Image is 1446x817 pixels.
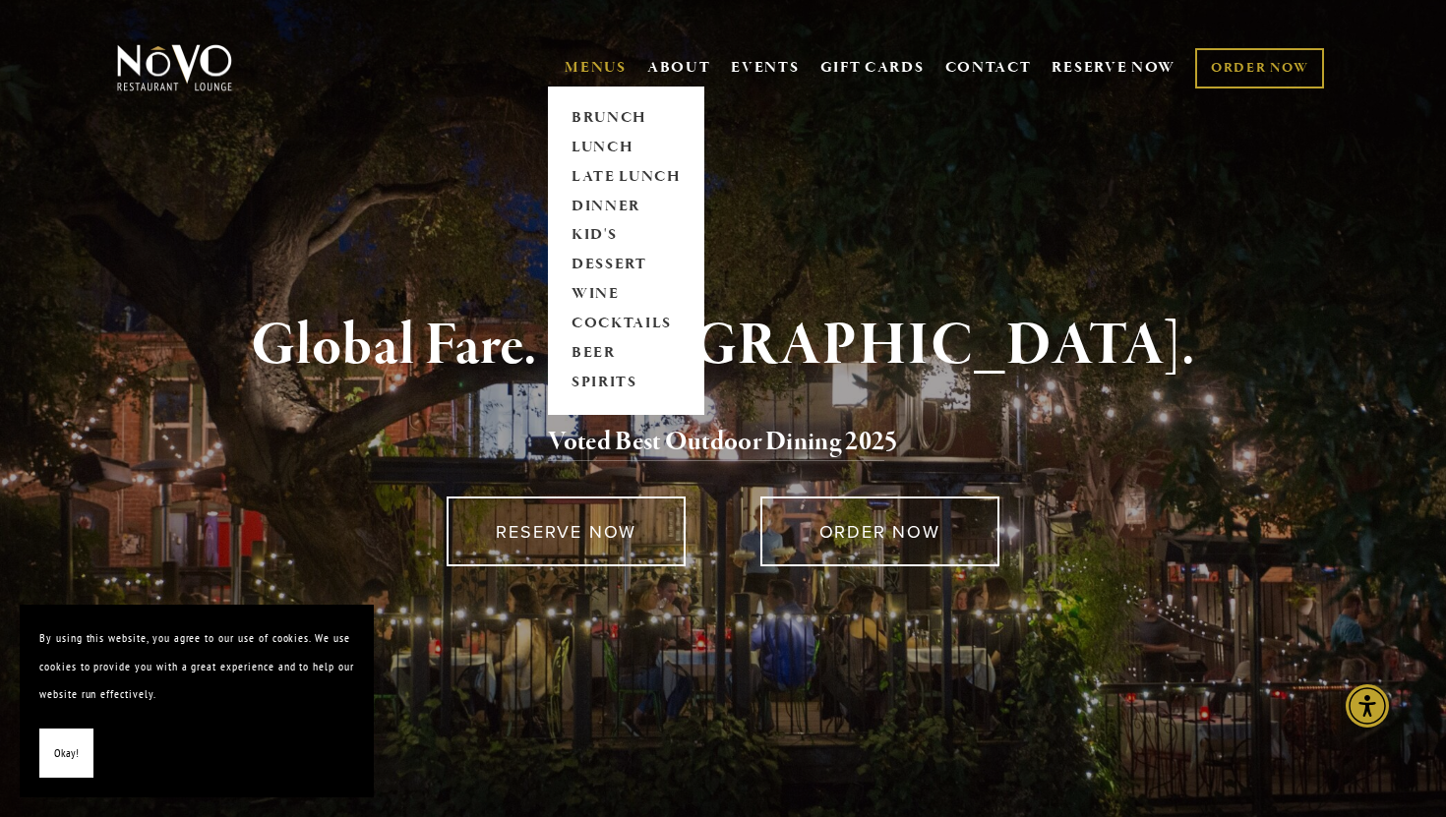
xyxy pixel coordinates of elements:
a: GIFT CARDS [820,49,925,87]
h2: 5 [150,422,1296,463]
section: Cookie banner [20,605,374,797]
a: BRUNCH [565,103,688,133]
a: KID'S [565,221,688,251]
a: MENUS [565,58,627,78]
strong: Global Fare. [GEOGRAPHIC_DATA]. [251,309,1194,383]
a: LUNCH [565,133,688,162]
a: COCKTAILS [565,310,688,339]
a: RESERVE NOW [1052,49,1175,87]
a: CONTACT [945,49,1032,87]
a: SPIRITS [565,369,688,398]
div: Accessibility Menu [1346,684,1389,728]
a: WINE [565,280,688,310]
a: ORDER NOW [1195,48,1324,88]
a: EVENTS [731,58,799,78]
a: ABOUT [647,58,711,78]
a: LATE LUNCH [565,162,688,192]
a: Voted Best Outdoor Dining 202 [548,425,884,462]
p: By using this website, you agree to our use of cookies. We use cookies to provide you with a grea... [39,624,354,709]
img: Novo Restaurant &amp; Lounge [113,43,236,92]
a: DESSERT [565,251,688,280]
a: RESERVE NOW [447,496,686,566]
button: Okay! [39,729,93,779]
span: Okay! [54,739,79,768]
a: ORDER NOW [760,496,999,566]
a: BEER [565,339,688,369]
a: DINNER [565,192,688,221]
